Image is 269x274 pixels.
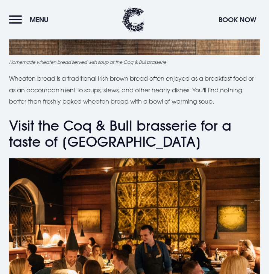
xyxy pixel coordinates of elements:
[215,12,260,28] button: Book Now
[9,118,260,150] h3: Visit the Coq & Bull brasserie for a taste of [GEOGRAPHIC_DATA]
[122,8,145,32] img: Clandeboye Lodge
[9,59,260,65] figcaption: Homemade wheaten bread served with soup at the Coq & Bull brasserie
[9,12,52,28] button: Menu
[30,15,49,24] span: Menu
[9,73,260,107] p: Wheaten bread is a traditional Irish brown bread often enjoyed as a breakfast food or as an accom...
